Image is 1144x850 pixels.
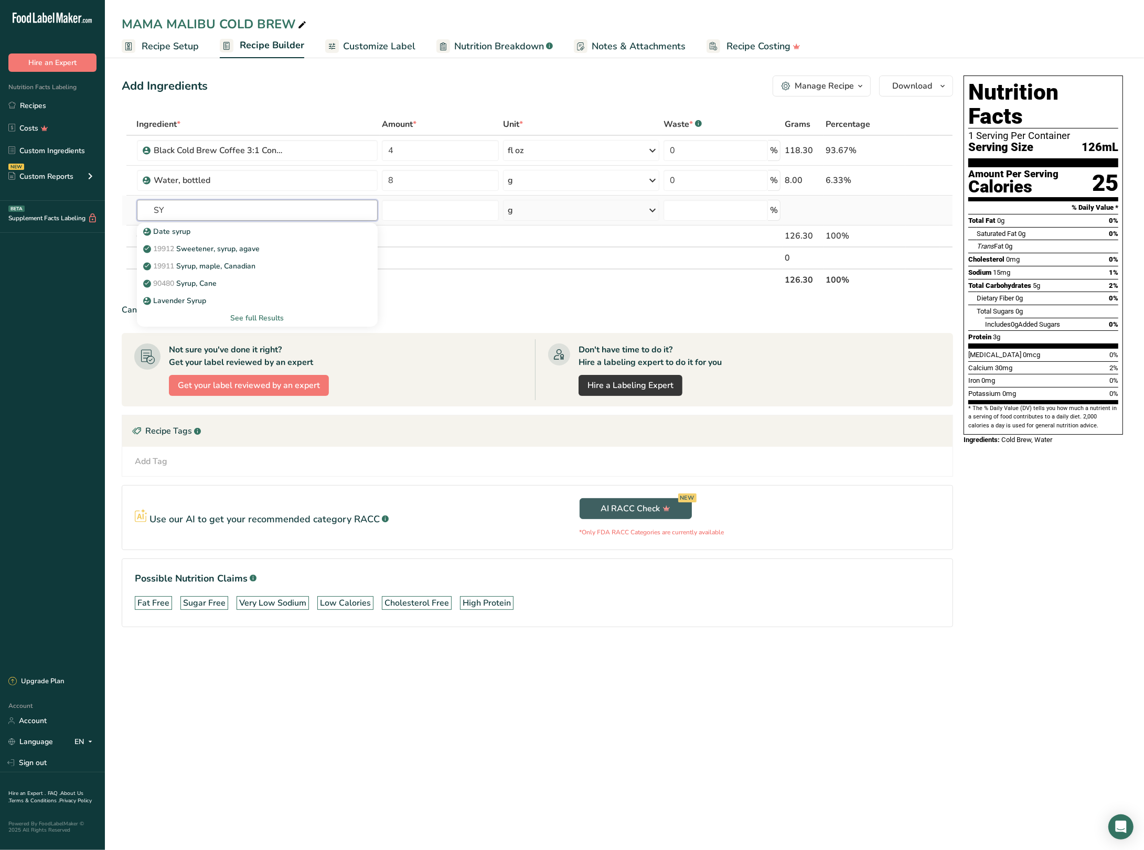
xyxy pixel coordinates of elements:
[995,364,1012,372] span: 30mg
[1109,268,1118,276] span: 1%
[1108,814,1134,840] div: Open Intercom Messenger
[993,333,1000,341] span: 3g
[726,39,790,53] span: Recipe Costing
[968,364,993,372] span: Calcium
[178,379,320,392] span: Get your label reviewed by an expert
[785,230,821,242] div: 126.30
[1005,242,1012,250] span: 0g
[145,226,191,237] p: Date syrup
[964,436,1000,444] span: Ingredients:
[997,217,1004,224] span: 0g
[968,201,1118,214] section: % Daily Value *
[977,294,1014,302] span: Dietary Fiber
[968,282,1031,289] span: Total Carbohydrates
[169,343,313,369] div: Not sure you've done it right? Get your label reviewed by an expert
[122,304,953,316] div: Can't find your ingredient?
[579,343,722,369] div: Don't have time to do it? Hire a labeling expert to do it for you
[1082,141,1118,154] span: 126mL
[8,206,25,212] div: BETA
[320,597,371,609] div: Low Calories
[1109,376,1118,384] span: 0%
[8,821,97,833] div: Powered By FoodLabelMaker © 2025 All Rights Reserved
[154,174,285,187] div: Water, bottled
[154,278,175,288] span: 90480
[122,415,953,447] div: Recipe Tags
[135,268,783,290] th: Net Totals
[592,39,686,53] span: Notes & Attachments
[145,278,217,289] p: Syrup, Cane
[968,404,1118,430] section: * The % Daily Value (DV) tells you how much a nutrient in a serving of food contributes to a dail...
[574,35,686,58] a: Notes & Attachments
[122,15,308,34] div: MAMA MALIBU COLD BREW
[145,243,260,254] p: Sweetener, syrup, agave
[981,376,995,384] span: 0mg
[149,512,380,526] p: Use our AI to get your recommended category RACC
[454,39,544,53] span: Nutrition Breakdown
[968,80,1118,128] h1: Nutrition Facts
[8,733,53,751] a: Language
[137,257,378,275] a: 19911Syrup, maple, Canadian
[74,736,97,748] div: EN
[1109,230,1118,238] span: 0%
[137,118,181,131] span: Ingredient
[59,797,92,804] a: Privacy Policy
[1092,169,1118,197] div: 25
[968,141,1033,154] span: Serving Size
[977,242,1003,250] span: Fat
[968,390,1001,397] span: Potassium
[1018,230,1025,238] span: 0g
[580,528,940,537] p: *Only FDA RACC Categories are currently available
[8,171,73,182] div: Custom Reports
[968,217,996,224] span: Total Fat
[1015,307,1023,315] span: 0g
[503,118,523,131] span: Unit
[826,118,870,131] span: Percentage
[9,797,59,804] a: Terms & Conditions .
[977,230,1017,238] span: Saturated Fat
[968,131,1118,141] div: 1 Serving Per Container
[239,597,306,609] div: Very Low Sodium
[1109,390,1118,397] span: 0%
[892,80,932,92] span: Download
[993,268,1010,276] span: 15mg
[968,255,1004,263] span: Cholesterol
[142,39,199,53] span: Recipe Setup
[1109,255,1118,263] span: 0%
[240,38,304,52] span: Recipe Builder
[879,76,953,96] button: Download
[137,597,169,609] div: Fat Free
[785,118,810,131] span: Grams
[436,35,553,58] a: Nutrition Breakdown
[968,351,1021,359] span: [MEDICAL_DATA]
[664,118,702,131] div: Waste
[1109,294,1118,302] span: 0%
[145,295,207,306] p: Lavender Syrup
[137,309,378,327] div: See full Results
[137,223,378,240] a: Date syrup
[508,144,523,157] div: fl oz
[826,174,903,187] div: 6.33%
[137,275,378,292] a: 90480Syrup, Cane
[1109,364,1118,372] span: 2%
[137,200,378,221] input: Add Ingredient
[384,597,449,609] div: Cholesterol Free
[1023,351,1040,359] span: 0mcg
[1011,320,1018,328] span: 0g
[8,164,24,170] div: NEW
[183,597,226,609] div: Sugar Free
[8,790,83,804] a: About Us .
[122,78,208,95] div: Add Ingredients
[1015,294,1023,302] span: 0g
[1033,282,1040,289] span: 5g
[826,144,903,157] div: 93.67%
[169,375,329,396] button: Get your label reviewed by an expert
[968,376,980,384] span: Iron
[382,118,416,131] span: Amount
[1109,320,1118,328] span: 0%
[137,240,378,257] a: 19912Sweetener, syrup, agave
[601,502,670,515] span: AI RACC Check
[1006,255,1020,263] span: 0mg
[785,252,821,264] div: 0
[154,261,175,271] span: 19911
[135,572,940,586] h1: Possible Nutrition Claims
